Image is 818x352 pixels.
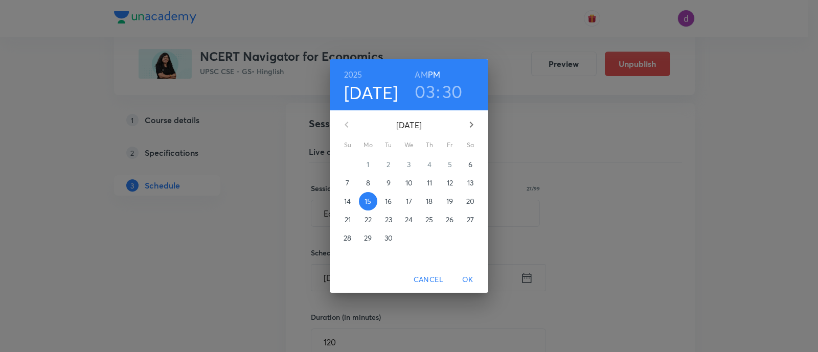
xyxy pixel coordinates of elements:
[338,140,357,150] span: Su
[379,210,398,229] button: 23
[428,67,440,82] button: PM
[344,67,362,82] button: 2025
[387,178,391,188] p: 9
[461,192,480,210] button: 20
[420,192,439,210] button: 18
[414,273,443,286] span: Cancel
[359,119,459,131] p: [DATE]
[468,159,472,170] p: 6
[384,233,393,243] p: 30
[436,81,440,102] h3: :
[338,174,357,192] button: 7
[379,140,398,150] span: Tu
[461,174,480,192] button: 13
[415,81,435,102] button: 03
[420,140,439,150] span: Th
[344,196,351,206] p: 14
[365,215,372,225] p: 22
[366,178,370,188] p: 8
[426,196,433,206] p: 18
[359,210,377,229] button: 22
[415,67,427,82] button: AM
[410,270,447,289] button: Cancel
[379,229,398,247] button: 30
[365,196,371,206] p: 15
[405,178,413,188] p: 10
[442,81,463,102] button: 30
[338,192,357,210] button: 14
[385,215,392,225] p: 23
[400,210,418,229] button: 24
[379,174,398,192] button: 9
[400,192,418,210] button: 17
[461,210,480,229] button: 27
[461,140,480,150] span: Sa
[400,174,418,192] button: 10
[427,178,432,188] p: 11
[441,174,459,192] button: 12
[441,210,459,229] button: 26
[420,174,439,192] button: 11
[359,192,377,210] button: 15
[425,215,433,225] p: 25
[467,178,473,188] p: 13
[447,178,453,188] p: 12
[467,215,474,225] p: 27
[346,178,349,188] p: 7
[359,140,377,150] span: Mo
[451,270,484,289] button: OK
[344,82,398,103] button: [DATE]
[446,196,453,206] p: 19
[345,215,351,225] p: 21
[420,210,439,229] button: 25
[359,174,377,192] button: 8
[338,210,357,229] button: 21
[441,192,459,210] button: 19
[405,215,413,225] p: 24
[400,140,418,150] span: We
[466,196,474,206] p: 20
[338,229,357,247] button: 28
[456,273,480,286] span: OK
[359,229,377,247] button: 29
[344,233,351,243] p: 28
[441,140,459,150] span: Fr
[406,196,412,206] p: 17
[379,192,398,210] button: 16
[364,233,372,243] p: 29
[385,196,392,206] p: 16
[446,215,453,225] p: 26
[461,155,480,174] button: 6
